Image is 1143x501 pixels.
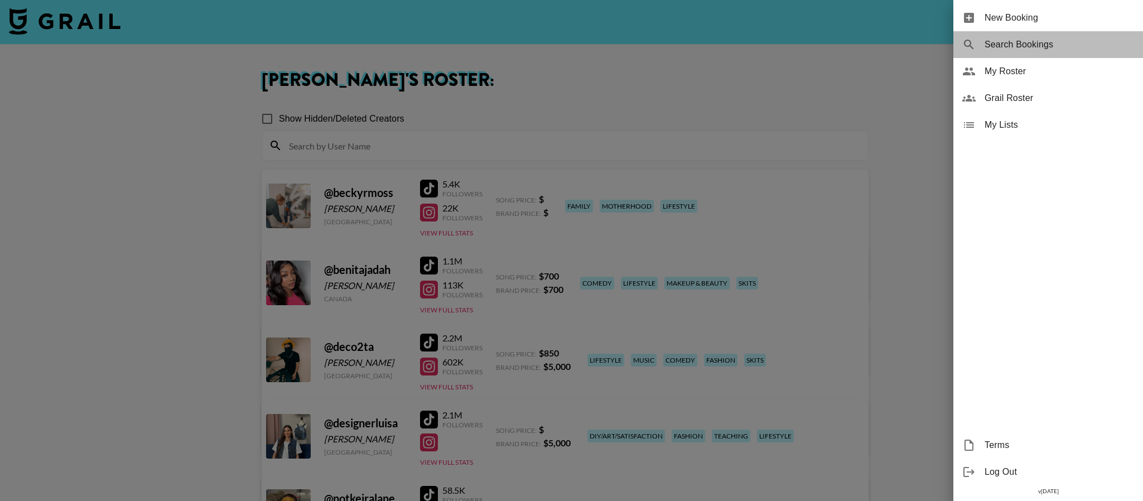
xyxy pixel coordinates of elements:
div: New Booking [953,4,1143,31]
span: Terms [985,439,1134,452]
div: My Roster [953,58,1143,85]
div: Grail Roster [953,85,1143,112]
div: Terms [953,432,1143,459]
span: My Lists [985,118,1134,132]
span: Grail Roster [985,91,1134,105]
span: Log Out [985,465,1134,479]
div: Search Bookings [953,31,1143,58]
span: New Booking [985,11,1134,25]
div: v [DATE] [953,485,1143,497]
span: My Roster [985,65,1134,78]
div: My Lists [953,112,1143,138]
span: Search Bookings [985,38,1134,51]
div: Log Out [953,459,1143,485]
